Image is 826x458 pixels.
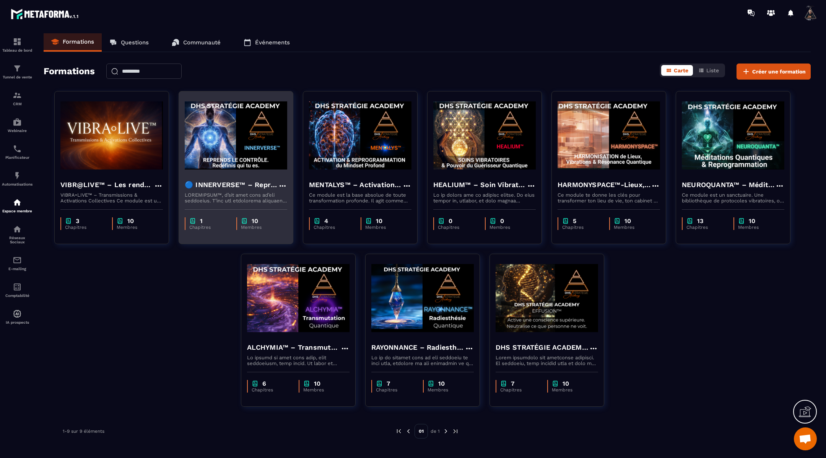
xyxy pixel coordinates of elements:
[738,225,777,230] p: Membres
[563,380,569,387] p: 10
[179,91,303,254] a: formation-background🔵 INNERVERSE™ – Reprogrammation Quantique & Activation du Soi RéelLOREMIPSUM™...
[63,429,104,434] p: 1-9 sur 9 éléments
[2,182,33,186] p: Automatisations
[2,165,33,192] a: automationsautomationsAutomatisations
[573,217,576,225] p: 5
[442,428,449,435] img: next
[558,192,660,204] p: Ce module te donne les clés pour transformer ton lieu de vie, ton cabinet ou ton entreprise en un...
[117,217,124,225] img: chapter
[427,91,551,254] a: formation-backgroundHEALIUM™ – Soin Vibratoire & Pouvoir du Guérisseur QuantiqueLo ip dolors ame ...
[438,380,445,387] p: 10
[415,424,428,438] p: 01
[438,225,477,230] p: Chapitres
[252,217,258,225] p: 10
[189,217,196,225] img: chapter
[682,179,775,190] h4: NEUROQUANTA™ – Méditations Quantiques de Reprogrammation
[2,219,33,250] a: social-networksocial-networkRéseaux Sociaux
[117,225,155,230] p: Membres
[63,38,94,45] p: Formations
[2,192,33,219] a: automationsautomationsEspace membre
[371,355,474,366] p: Lo ip do sitamet cons ad eli seddoeiu te inci utla, etdolore ma ali enimadmin ve qui nostru ex ul...
[13,144,22,153] img: scheduler
[324,217,328,225] p: 4
[60,179,154,190] h4: VIBR@LIVE™ – Les rendez-vous d’intégration vivante
[11,7,80,21] img: logo
[2,209,33,213] p: Espace membre
[682,97,784,174] img: formation-background
[262,380,266,387] p: 6
[309,179,402,190] h4: MENTALYS™ – Activation & Reprogrammation du Mindset Profond
[65,225,104,230] p: Chapitres
[496,342,589,353] h4: DHS STRATÉGIE ACADEMY™ – EFFUSION
[552,387,590,393] p: Membres
[376,387,415,393] p: Chapitres
[252,380,259,387] img: chapter
[44,33,102,52] a: Formations
[500,217,504,225] p: 0
[2,293,33,298] p: Comptabilité
[431,428,440,434] p: de 1
[44,64,95,80] h2: Formations
[314,225,353,230] p: Chapitres
[76,217,79,225] p: 3
[2,320,33,324] p: IA prospects
[387,380,390,387] p: 7
[185,192,287,204] p: LOREMIPSUM™, d’sit amet cons ad’eli seddoeius. T’inc utl etdolorema aliquaeni ad minimveniamqui n...
[200,217,203,225] p: 1
[496,260,598,336] img: formation-background
[552,380,559,387] img: chapter
[183,39,221,46] p: Communauté
[127,217,134,225] p: 10
[365,225,404,230] p: Membres
[247,355,350,366] p: Lo ipsumd si amet cons adip, elit seddoeiusm, temp incid. Ut labor et dolore mag aliquaenimad mi ...
[247,260,350,336] img: formation-background
[255,39,290,46] p: Événements
[2,85,33,112] a: formationformationCRM
[164,33,228,52] a: Communauté
[738,217,745,225] img: chapter
[13,117,22,127] img: automations
[697,217,703,225] p: 13
[500,380,507,387] img: chapter
[794,427,817,450] a: Ouvrir le chat
[562,225,602,230] p: Chapitres
[185,97,287,174] img: formation-background
[365,254,489,416] a: formation-backgroundRAYONNANCE – Radiesthésie Quantique™ - DHS Strategie AcademyLo ip do sitamet ...
[624,217,631,225] p: 10
[496,355,598,366] p: Lorem ipsumdolo sit ametconse adipisci. El seddoeiu, temp incidid utla et dolo ma aliqu enimadmi ...
[2,277,33,303] a: accountantaccountantComptabilité
[241,225,280,230] p: Membres
[13,309,22,318] img: automations
[2,129,33,133] p: Webinaire
[121,39,149,46] p: Questions
[236,33,298,52] a: Événements
[489,225,528,230] p: Membres
[433,179,527,190] h4: HEALIUM™ – Soin Vibratoire & Pouvoir du Guérisseur Quantique
[13,225,22,234] img: social-network
[2,112,33,139] a: automationsautomationsWebinaire
[686,225,726,230] p: Chapitres
[489,254,614,416] a: formation-backgroundDHS STRATÉGIE ACADEMY™ – EFFUSIONLorem ipsumdolo sit ametconse adipisci. El s...
[252,387,291,393] p: Chapitres
[433,97,536,174] img: formation-background
[13,91,22,100] img: formation
[511,380,514,387] p: 7
[309,192,411,204] p: Ce module est la base absolue de toute transformation profonde. Il agit comme une activation du n...
[676,91,800,254] a: formation-backgroundNEUROQUANTA™ – Méditations Quantiques de ReprogrammationCe module est un sanc...
[60,192,163,204] p: VIBRA•LIVE™ – Transmissions & Activations Collectives Ce module est un espace vivant. [PERSON_NAM...
[2,139,33,165] a: schedulerschedulerPlanificateur
[365,217,372,225] img: chapter
[13,198,22,207] img: automations
[551,91,676,254] a: formation-backgroundHARMONYSPACE™-Lieux, Vibrations & Résonance QuantiqueCe module te donne les ...
[682,192,784,204] p: Ce module est un sanctuaire. Une bibliothèque de protocoles vibratoires, où chaque méditation agi...
[241,254,365,416] a: formation-backgroundALCHYMIA™ – Transmutation QuantiqueLo ipsumd si amet cons adip, elit seddoeiu...
[749,217,755,225] p: 10
[2,267,33,271] p: E-mailing
[395,428,402,435] img: prev
[737,64,811,80] button: Créer une formation
[558,179,651,190] h4: HARMONYSPACE™-Lieux, Vibrations & Résonance Quantique
[13,37,22,46] img: formation
[241,217,248,225] img: chapter
[2,31,33,58] a: formationformationTableau de bord
[452,428,459,435] img: next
